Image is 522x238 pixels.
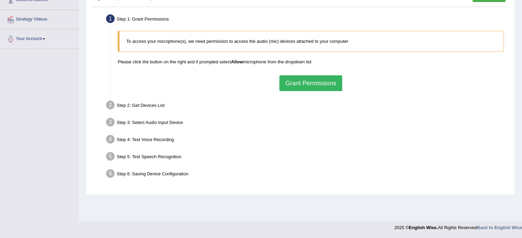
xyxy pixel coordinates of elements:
div: Step 1: Grant Permissions [103,12,512,27]
div: Step 4: Test Voice Recording [103,133,512,148]
div: 2025 © All Rights Reserved [394,221,522,231]
p: To access your microphone(s), we need permission to access the audio (mic) devices attached to yo... [126,38,497,45]
a: Strategy Videos [0,10,79,27]
b: Allow [231,59,243,64]
div: Step 6: Saving Device Configuration [103,167,512,182]
strong: English Wise. [409,225,438,230]
div: Step 2: Get Devices List [103,99,512,114]
div: Step 3: Select Audio Input Device [103,116,512,131]
a: Back to English Wise [477,225,522,230]
p: Please click the button on the right and if prompted select microphone from the dropdown list [118,59,504,65]
button: Grant Permissions [279,75,342,91]
div: Step 5: Test Speech Recognition [103,150,512,165]
a: Your Account [0,29,79,47]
